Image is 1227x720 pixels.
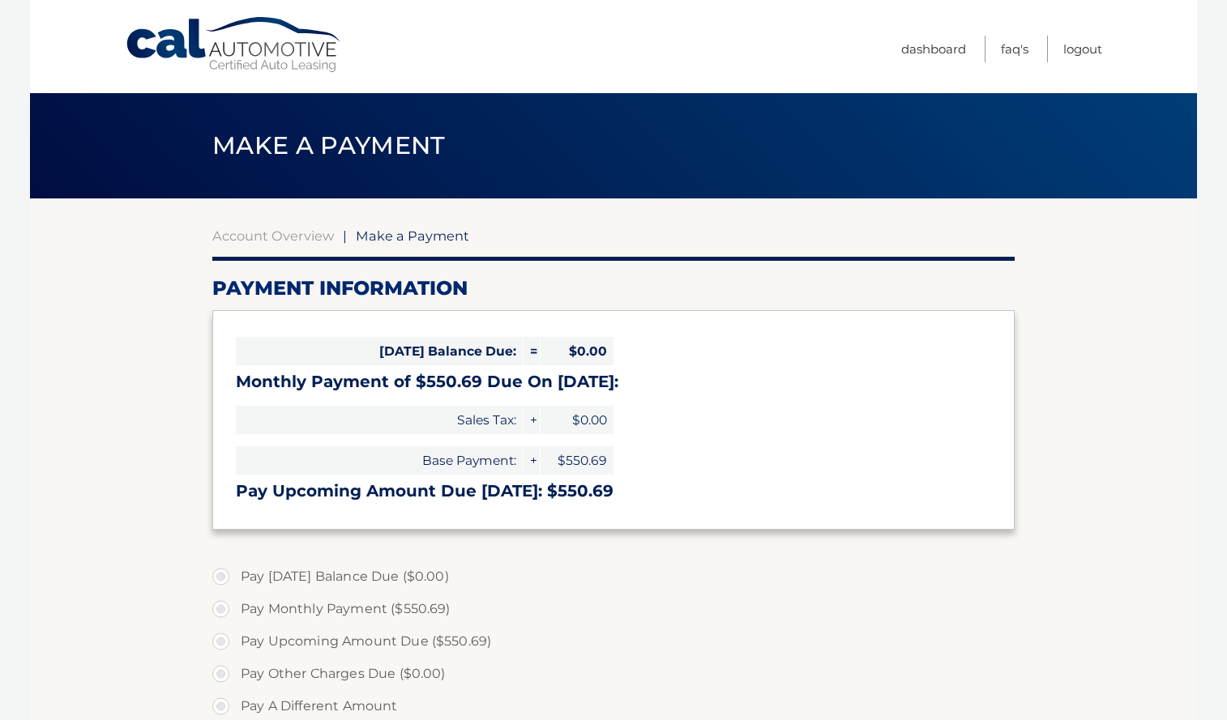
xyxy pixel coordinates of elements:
[212,228,334,244] a: Account Overview
[524,337,540,365] span: =
[125,16,344,74] a: Cal Automotive
[212,593,1015,625] label: Pay Monthly Payment ($550.69)
[356,228,469,244] span: Make a Payment
[524,446,540,475] span: +
[901,36,966,62] a: Dashboard
[212,625,1015,658] label: Pay Upcoming Amount Due ($550.69)
[212,276,1015,300] h2: Payment Information
[212,658,1015,690] label: Pay Other Charges Due ($0.00)
[236,446,523,475] span: Base Payment:
[236,481,991,501] h3: Pay Upcoming Amount Due [DATE]: $550.69
[541,446,613,475] span: $550.69
[1063,36,1102,62] a: Logout
[236,337,523,365] span: [DATE] Balance Due:
[541,337,613,365] span: $0.00
[236,372,991,392] h3: Monthly Payment of $550.69 Due On [DATE]:
[524,406,540,434] span: +
[541,406,613,434] span: $0.00
[343,228,347,244] span: |
[1001,36,1028,62] a: FAQ's
[212,560,1015,593] label: Pay [DATE] Balance Due ($0.00)
[236,406,523,434] span: Sales Tax:
[212,130,445,160] span: Make a Payment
